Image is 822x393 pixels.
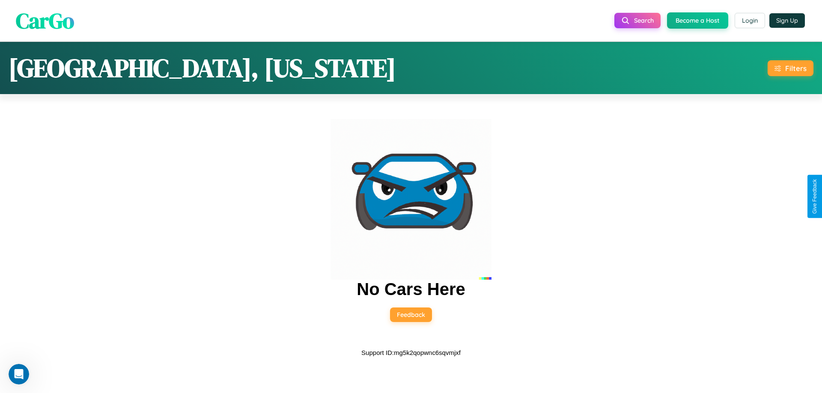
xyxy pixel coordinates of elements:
button: Filters [768,60,813,76]
img: car [331,119,491,280]
button: Sign Up [769,13,805,28]
button: Login [735,13,765,28]
span: CarGo [16,6,74,35]
div: Filters [785,64,807,73]
span: Search [634,17,654,24]
button: Search [614,13,661,28]
div: Give Feedback [812,179,818,214]
h2: No Cars Here [357,280,465,299]
p: Support ID: mg5k2qopwnc6sqvmjxf [361,347,461,358]
button: Become a Host [667,12,728,29]
h1: [GEOGRAPHIC_DATA], [US_STATE] [9,50,396,86]
button: Feedback [390,307,432,322]
iframe: Intercom live chat [9,364,29,384]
